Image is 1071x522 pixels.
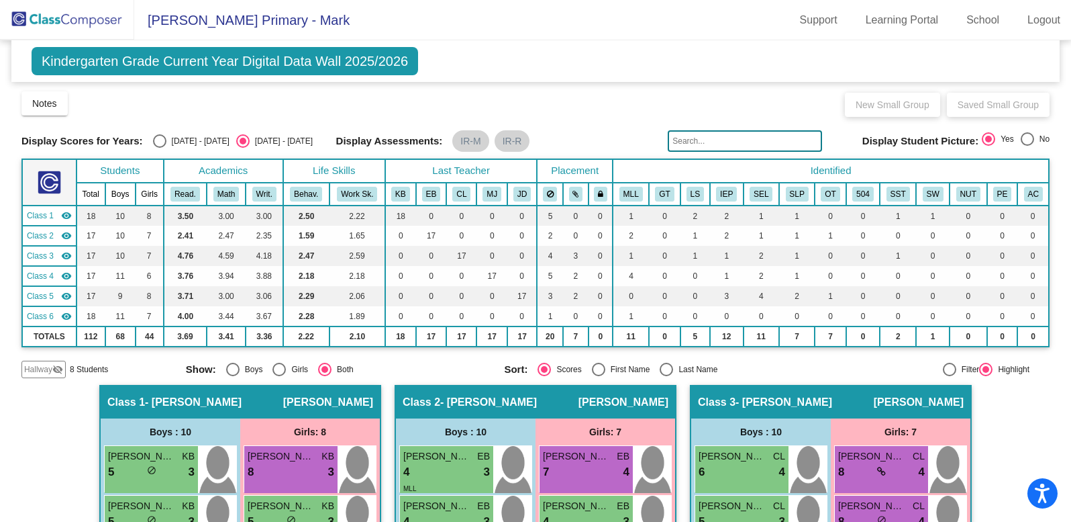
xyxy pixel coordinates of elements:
td: 0 [987,206,1018,226]
td: 2.10 [329,327,385,347]
td: 5 [680,327,710,347]
mat-radio-group: Select an option [982,132,1050,150]
td: 0 [649,226,680,246]
td: 2.47 [283,246,329,266]
td: 17 [76,266,105,286]
td: 0 [385,246,416,266]
td: 1 [779,266,815,286]
mat-icon: visibility [61,271,72,281]
td: 0 [1017,226,1049,246]
button: Math [213,187,239,202]
td: 0 [815,266,846,286]
td: 0 [589,266,613,286]
td: 17 [76,246,105,266]
mat-chip: IR-M [452,130,489,152]
td: 0 [880,226,916,246]
td: 6 [136,266,164,286]
td: 3 [710,286,744,306]
td: 11 [744,327,779,347]
td: 7 [136,246,164,266]
td: 2 [710,226,744,246]
td: 0 [950,266,987,286]
td: 8 [136,286,164,306]
th: Social Emotional Learning IEP [744,183,779,206]
td: 3 [563,246,589,266]
td: 0 [950,246,987,266]
td: 17 [416,226,447,246]
td: 2.18 [329,266,385,286]
td: 17 [476,266,507,286]
th: Boys [105,183,136,206]
td: Jaime Dore - Dore [22,286,76,306]
td: 1 [710,246,744,266]
button: MJ [482,187,501,202]
th: Life Skills [283,159,385,183]
button: GT [655,187,674,202]
td: 0 [649,246,680,266]
button: CL [452,187,470,202]
td: 4.59 [207,246,246,266]
span: Class 1 [27,210,54,222]
button: Writ. [252,187,276,202]
td: 0 [476,206,507,226]
td: 2 [563,286,589,306]
button: SW [923,187,943,202]
td: 3.00 [207,206,246,226]
td: 1 [613,206,649,226]
td: 1 [779,226,815,246]
td: 2 [744,246,779,266]
mat-radio-group: Select an option [153,134,313,148]
td: 0 [589,226,613,246]
td: 1 [916,206,950,226]
td: 0 [563,226,589,246]
td: 1.65 [329,226,385,246]
th: Gifted and Talented (Reach) [649,183,680,206]
td: 10 [105,246,136,266]
th: Keep away students [537,183,563,206]
td: 18 [385,206,416,226]
td: 0 [846,206,880,226]
td: 3.88 [246,266,283,286]
td: 17 [76,226,105,246]
mat-chip: IR-R [495,130,530,152]
td: 17 [507,286,537,306]
th: Erin Bankston [416,183,447,206]
td: 0 [589,206,613,226]
td: 0 [1017,266,1049,286]
td: 3.69 [164,327,207,347]
span: 8 Students [70,363,108,376]
button: LS [686,187,704,202]
th: SST Referral [880,183,916,206]
td: 0 [649,306,680,327]
button: MLL [619,187,643,202]
td: 3.44 [207,306,246,327]
td: 0 [416,246,447,266]
td: 1 [779,206,815,226]
span: Class 6 [27,310,54,322]
td: 3.76 [164,266,207,286]
td: 0 [476,286,507,306]
td: 0 [950,306,987,327]
td: 0 [987,246,1018,266]
td: 0 [507,306,537,327]
mat-radio-group: Select an option [186,363,495,376]
span: Hallway [24,363,52,376]
td: 0 [446,226,476,246]
td: 4.76 [164,246,207,266]
td: 4 [537,246,563,266]
td: 0 [710,306,744,327]
td: 0 [916,306,950,327]
th: Placement [537,159,613,183]
th: Occupational Therapy IEP [815,183,846,206]
td: 0 [563,206,589,226]
td: 11 [105,266,136,286]
td: Kim Baker - Baker [22,206,76,226]
td: 0 [416,266,447,286]
td: 0 [476,306,507,327]
td: 4.18 [246,246,283,266]
td: 0 [744,306,779,327]
td: Carly Lapinsky - Carly Lapinsky [22,246,76,266]
td: No teacher - No Class Name [22,306,76,327]
td: 12 [710,327,744,347]
td: 7 [563,327,589,347]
